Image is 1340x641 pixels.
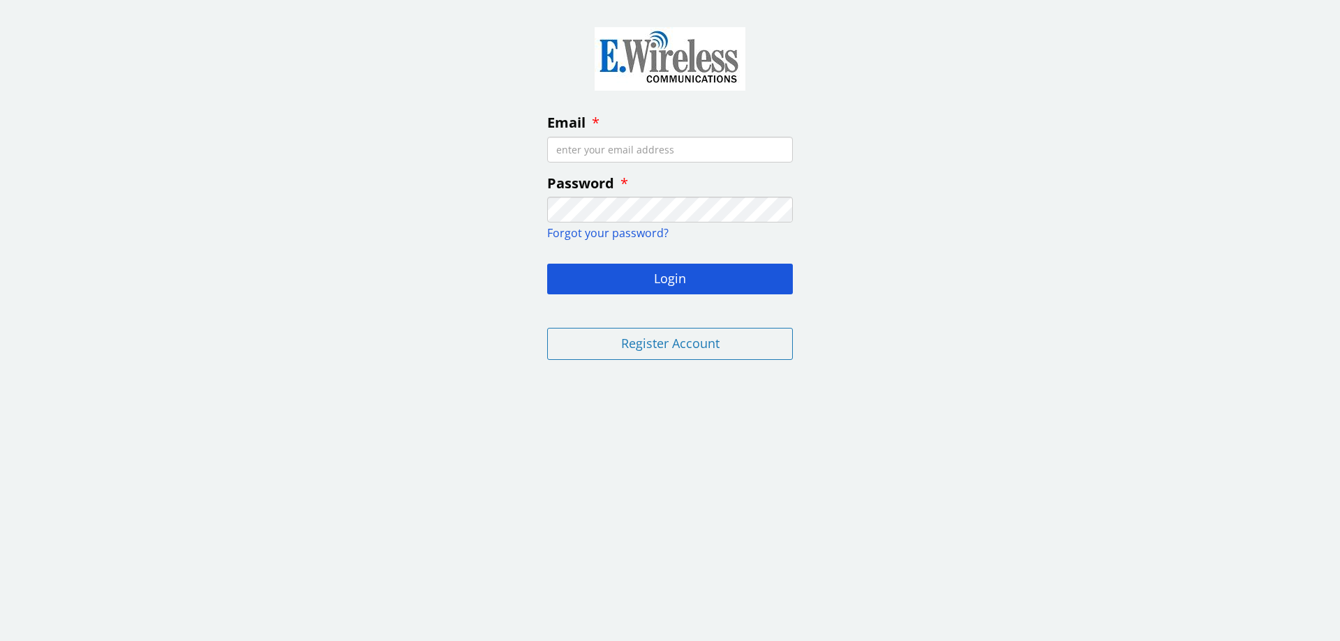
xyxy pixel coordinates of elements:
button: Register Account [547,328,793,360]
input: enter your email address [547,137,793,163]
button: Login [547,264,793,294]
span: Password [547,174,614,193]
a: Forgot your password? [547,225,669,241]
span: Email [547,113,586,132]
